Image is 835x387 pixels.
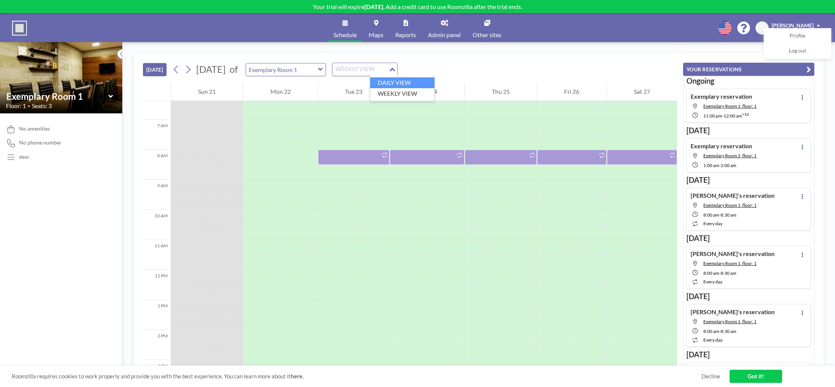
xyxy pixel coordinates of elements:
[703,261,757,266] span: Exemplary Room 1, floor: 1
[730,370,782,383] a: Got it!
[143,300,171,330] div: 1 PM
[12,373,701,380] span: Roomzilla requires cookies to work properly and provide you with the best experience. You can lea...
[395,32,416,38] span: Reports
[703,212,719,218] span: 8:00 AM
[370,88,434,99] li: WEEKLY VIEW
[789,47,806,55] span: Log out
[19,154,30,160] p: desc
[333,32,357,38] span: Schedule
[363,14,389,42] a: Maps
[703,153,757,158] span: Exemplary Room 2, floor: 1
[246,63,318,76] input: Exemplary Room 1
[473,32,502,38] span: Other sites
[691,308,775,316] h4: [PERSON_NAME]'s reservation
[703,270,719,276] span: 8:00 AM
[703,221,722,226] span: every day
[19,125,50,132] span: No amenities
[703,103,757,109] span: Exemplary Room 1, floor: 1
[686,292,811,301] h3: [DATE]
[143,330,171,360] div: 2 PM
[196,63,226,75] span: [DATE]
[691,93,752,100] h4: Exemplary reservation
[19,139,62,146] span: No phone number
[332,63,397,76] div: Search for option
[143,63,167,76] button: [DATE]
[686,175,811,185] h3: [DATE]
[537,82,606,101] div: Fri 26
[703,163,719,168] span: 1:00 AM
[691,142,752,150] h4: Exemplary reservation
[230,63,238,75] span: of
[318,82,389,101] div: Tue 23
[691,250,775,257] h4: [PERSON_NAME]'s reservation
[703,202,757,208] span: Exemplary Room 1, floor: 1
[364,3,383,10] b: [DATE]
[703,279,722,285] span: every day
[721,328,736,334] span: 8:30 AM
[143,240,171,270] div: 11 AM
[719,328,721,334] span: -
[721,212,736,218] span: 8:30 AM
[764,29,831,44] a: Profile
[724,113,742,119] span: 12:00 AM
[683,63,814,76] button: YOUR RESERVATIONS
[691,192,775,199] h4: [PERSON_NAME]'s reservation
[703,328,719,334] span: 8:00 AM
[389,14,422,42] a: Reports
[719,163,721,168] span: -
[703,337,722,343] span: every day
[467,14,508,42] a: Other sites
[607,82,677,101] div: Sat 27
[722,113,724,119] span: -
[703,319,757,324] span: Exemplary Room 1, floor: 1
[143,120,171,150] div: 7 AM
[721,163,736,168] span: 2:00 AM
[291,373,303,379] a: here.
[703,113,722,119] span: 11:00 PM
[686,76,811,86] h3: Ongoing
[772,22,814,29] span: [PERSON_NAME]
[143,210,171,240] div: 10 AM
[422,14,467,42] a: Admin panel
[143,270,171,300] div: 12 PM
[12,21,27,36] img: organization-logo
[327,14,363,42] a: Schedule
[790,32,805,40] span: Profile
[143,90,171,120] div: 6 AM
[719,270,721,276] span: -
[171,82,243,101] div: Sun 21
[32,102,52,110] span: Seats: 3
[760,25,764,32] span: A
[719,212,721,218] span: -
[369,32,383,38] span: Maps
[686,350,811,359] h3: [DATE]
[686,126,811,135] h3: [DATE]
[764,44,831,59] a: Log out
[742,112,749,116] sup: +1d
[6,102,26,110] span: Floor: 1
[143,180,171,210] div: 9 AM
[701,373,720,380] a: Decline
[333,65,388,74] input: Search for option
[370,77,434,88] li: DAILY VIEW
[28,104,30,108] span: •
[465,82,537,101] div: Thu 25
[143,150,171,180] div: 8 AM
[428,32,461,38] span: Admin panel
[243,82,317,101] div: Mon 22
[721,270,736,276] span: 8:30 AM
[686,233,811,243] h3: [DATE]
[6,91,108,102] input: Exemplary Room 1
